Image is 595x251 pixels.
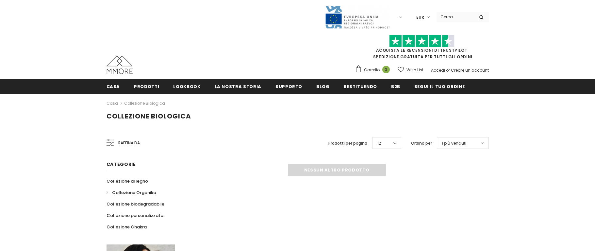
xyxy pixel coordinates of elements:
[107,224,147,230] span: Collezione Chakra
[446,67,450,73] span: or
[411,140,432,147] label: Ordina per
[431,67,445,73] a: Accedi
[382,66,390,73] span: 0
[451,67,489,73] a: Creare un account
[215,83,261,90] span: La nostra storia
[414,79,465,94] a: Segui il tuo ordine
[107,212,163,219] span: Collezione personalizzata
[389,35,455,47] img: Fidati di Pilot Stars
[124,100,165,106] a: Collezione biologica
[391,79,400,94] a: B2B
[398,64,423,76] a: Wish List
[107,112,191,121] span: Collezione biologica
[275,79,302,94] a: supporto
[328,140,367,147] label: Prodotti per pagina
[391,83,400,90] span: B2B
[344,79,377,94] a: Restituendo
[414,83,465,90] span: Segui il tuo ordine
[118,139,140,147] span: Raffina da
[107,221,147,233] a: Collezione Chakra
[107,198,164,210] a: Collezione biodegradabile
[316,79,330,94] a: Blog
[107,56,133,74] img: Casi MMORE
[134,79,159,94] a: Prodotti
[107,210,163,221] a: Collezione personalizzata
[316,83,330,90] span: Blog
[107,175,148,187] a: Collezione di legno
[442,140,466,147] span: I più venduti
[355,65,393,75] a: Carrello 0
[364,67,380,73] span: Carrello
[416,14,424,21] span: EUR
[377,140,381,147] span: 12
[107,79,120,94] a: Casa
[325,14,390,20] a: Javni Razpis
[107,99,118,107] a: Casa
[107,201,164,207] span: Collezione biodegradabile
[107,83,120,90] span: Casa
[325,5,390,29] img: Javni Razpis
[437,12,474,22] input: Search Site
[173,79,200,94] a: Lookbook
[107,161,136,168] span: Categorie
[275,83,302,90] span: supporto
[215,79,261,94] a: La nostra storia
[134,83,159,90] span: Prodotti
[344,83,377,90] span: Restituendo
[107,187,156,198] a: Collezione Organika
[376,47,468,53] a: Acquista le recensioni di TrustPilot
[107,178,148,184] span: Collezione di legno
[406,67,423,73] span: Wish List
[173,83,200,90] span: Lookbook
[112,189,156,196] span: Collezione Organika
[355,38,489,60] span: SPEDIZIONE GRATUITA PER TUTTI GLI ORDINI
